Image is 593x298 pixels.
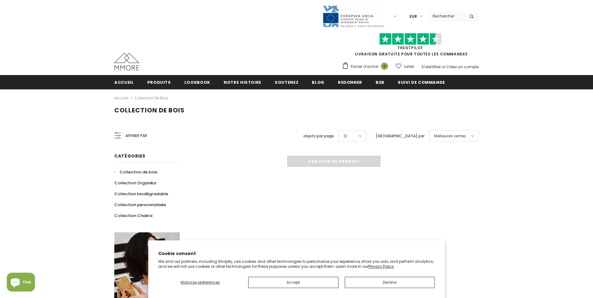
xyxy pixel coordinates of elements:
a: B2B [376,75,384,89]
a: TrustPilot [397,45,423,50]
span: Collection de bois [114,106,185,115]
a: Panier d'achat 0 [342,62,391,71]
h2: Cookie consent [158,250,435,257]
span: soutenez [275,79,298,85]
img: Faites confiance aux étoiles pilotes [379,33,442,45]
span: Blog [312,79,325,85]
span: Panier d'achat [351,64,378,70]
a: soutenez [275,75,298,89]
span: Suivi de commande [398,79,445,85]
a: Collection personnalisée [114,199,166,210]
span: Collection personnalisée [114,202,166,208]
span: Affiner par [126,132,147,139]
a: Collection de bois [134,95,168,101]
a: Javni Razpis [322,13,385,19]
span: Redonner [338,79,362,85]
a: Collection Organika [114,177,156,188]
span: Collection biodégradable [114,191,168,197]
a: Produits [147,75,171,89]
span: Collection Organika [114,180,156,186]
a: Suivi de commande [398,75,445,89]
p: We and our partners, including Shopify, use cookies and other technologies to personalize your ex... [158,259,435,269]
span: 0 [381,63,388,70]
a: Accueil [114,94,128,102]
span: Catégories [114,153,145,159]
a: Listes [396,61,414,72]
span: or [442,64,445,69]
button: Manage preferences [158,277,242,288]
span: Accueil [114,79,134,85]
img: Cas MMORE [114,53,139,70]
label: [GEOGRAPHIC_DATA] par [376,133,425,139]
span: B2B [376,79,384,85]
a: Collection de bois [114,167,157,177]
label: objets par page [303,133,334,139]
a: Privacy Policy [368,264,394,269]
span: 12 [344,133,347,139]
span: Collection Chakra [114,213,152,219]
input: Search Site [429,12,465,21]
a: Accueil [114,75,134,89]
a: Blog [312,75,325,89]
img: Javni Razpis [322,5,385,28]
span: Collection de bois [120,169,157,175]
a: Créez un compte [446,64,479,69]
a: Redonner [338,75,362,89]
button: Accept [248,277,339,288]
a: Collection biodégradable [114,188,168,199]
span: EUR [410,13,417,20]
span: Produits [147,79,171,85]
span: Manage preferences [181,280,220,285]
span: Notre histoire [224,79,261,85]
span: Lookbook [184,79,210,85]
inbox-online-store-chat: Shopify online store chat [5,273,37,293]
span: LIVRAISON GRATUITE POUR TOUTES LES COMMANDES [342,36,479,57]
a: Collection Chakra [114,210,152,221]
button: Decline [345,277,435,288]
a: S'identifier [421,64,441,69]
span: Listes [404,64,414,70]
a: Notre histoire [224,75,261,89]
a: Lookbook [184,75,210,89]
span: Meilleures ventes [434,133,466,139]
